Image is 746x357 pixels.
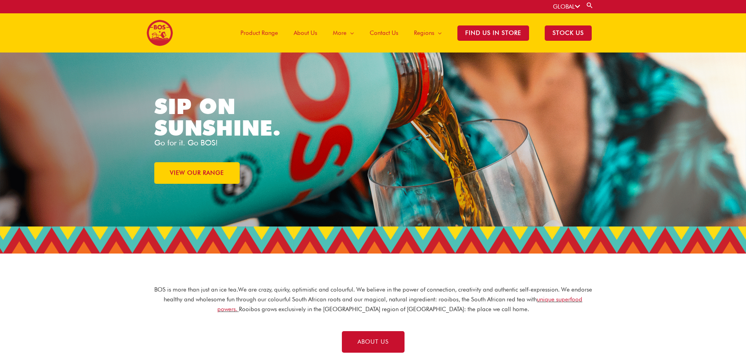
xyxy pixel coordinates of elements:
img: BOS logo finals-200px [146,20,173,46]
span: ABOUT US [358,339,389,345]
span: About Us [294,21,317,45]
nav: Site Navigation [227,13,600,53]
span: VIEW OUR RANGE [170,170,224,176]
a: Search button [586,2,594,9]
a: ABOUT US [342,331,405,353]
a: Find Us in Store [450,13,537,53]
span: More [333,21,347,45]
p: BOS is more than just an ice tea. We are crazy, quirky, optimistic and colourful. We believe in t... [154,285,592,314]
span: STOCK US [545,25,592,41]
a: Contact Us [362,13,406,53]
a: STOCK US [537,13,600,53]
a: Regions [406,13,450,53]
a: Product Range [233,13,286,53]
h1: SIP ON SUNSHINE. [154,96,314,139]
a: VIEW OUR RANGE [154,162,240,184]
a: unique superfood powers. [217,296,583,313]
span: Contact Us [370,21,398,45]
a: More [325,13,362,53]
span: Regions [414,21,434,45]
span: Product Range [240,21,278,45]
a: About Us [286,13,325,53]
p: Go for it. Go BOS! [154,139,373,147]
span: Find Us in Store [457,25,529,41]
a: GLOBAL [553,3,580,10]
